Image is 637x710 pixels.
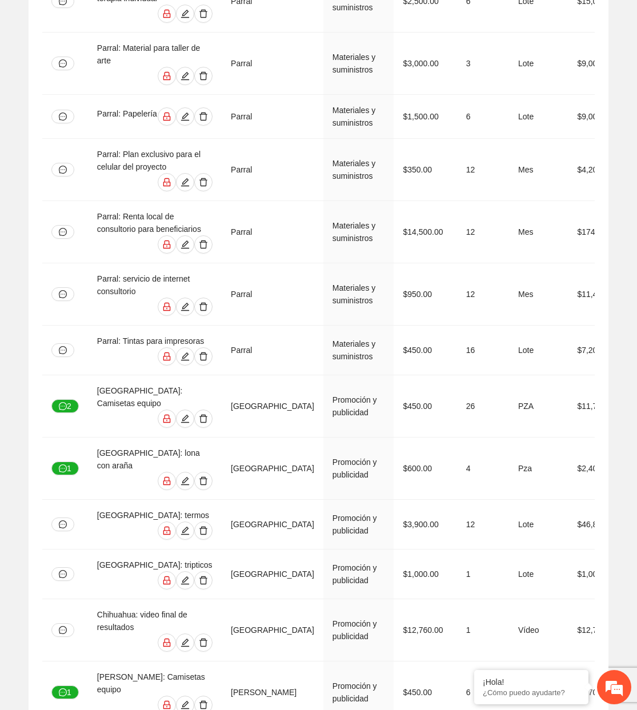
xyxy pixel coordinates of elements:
span: edit [177,178,194,187]
td: Parral [222,33,323,95]
td: $12,760.00 [394,599,456,661]
span: delete [195,112,212,121]
span: edit [177,71,194,81]
td: Promoción y publicidad [323,549,394,599]
td: 3 [457,33,509,95]
div: Parral: Renta local de consultorio para beneficiarios [97,210,213,235]
span: edit [177,576,194,585]
span: lock [158,352,175,361]
span: edit [177,638,194,647]
td: $1,000.00 [394,549,456,599]
span: delete [195,526,212,535]
span: edit [177,476,194,486]
div: ¡Hola! [483,677,580,687]
button: lock [158,235,176,254]
td: Parral [222,95,323,139]
button: delete [194,107,213,126]
td: Lote [509,549,568,599]
td: 16 [457,326,509,375]
td: [GEOGRAPHIC_DATA] [222,599,323,661]
span: delete [195,576,212,585]
td: Lote [509,95,568,139]
span: delete [195,9,212,18]
button: message [51,163,74,177]
span: edit [177,302,194,311]
td: Mes [509,139,568,201]
span: delete [195,71,212,81]
div: [GEOGRAPHIC_DATA]: termos [97,509,213,522]
td: [GEOGRAPHIC_DATA] [222,549,323,599]
button: lock [158,298,176,316]
button: edit [176,571,194,589]
td: Materiales y suministros [323,263,394,326]
button: lock [158,571,176,589]
td: $450.00 [394,375,456,438]
td: Lote [509,33,568,95]
span: edit [177,9,194,18]
button: lock [158,522,176,540]
span: edit [177,526,194,535]
span: edit [177,352,194,361]
button: message [51,567,74,581]
span: lock [158,414,175,423]
td: Promoción y publicidad [323,375,394,438]
button: delete [194,347,213,366]
div: [GEOGRAPHIC_DATA]: lona con araña [97,447,213,472]
span: message [59,290,67,298]
span: lock [158,576,175,585]
span: edit [177,240,194,249]
td: $350.00 [394,139,456,201]
span: message [59,464,67,474]
td: $3,900.00 [394,500,456,549]
button: lock [158,5,176,23]
span: delete [195,240,212,249]
div: Parral: servicio de internet consultorio [97,272,213,298]
td: $950.00 [394,263,456,326]
td: [GEOGRAPHIC_DATA] [222,500,323,549]
button: lock [158,410,176,428]
span: lock [158,302,175,311]
button: edit [176,633,194,652]
span: delete [195,638,212,647]
span: edit [177,112,194,121]
button: message [51,110,74,123]
span: delete [195,178,212,187]
button: delete [194,298,213,316]
span: edit [177,414,194,423]
td: 6 [457,95,509,139]
span: message [59,520,67,528]
span: message [59,402,67,411]
div: Chatee con nosotros ahora [59,58,192,73]
button: edit [176,107,194,126]
td: $14,500.00 [394,201,456,263]
span: delete [195,302,212,311]
div: Parral: Tintas para impresoras [97,335,213,347]
span: delete [195,414,212,423]
td: $3,000.00 [394,33,456,95]
span: lock [158,71,175,81]
td: 26 [457,375,509,438]
span: edit [177,700,194,709]
button: lock [158,472,176,490]
button: edit [176,235,194,254]
button: edit [176,410,194,428]
td: $600.00 [394,438,456,500]
button: message1 [51,685,79,699]
div: Parral: Papelería [97,107,158,126]
button: delete [194,67,213,85]
button: message2 [51,399,79,413]
button: message [51,343,74,357]
button: delete [194,173,213,191]
td: Lote [509,500,568,549]
td: Parral [222,201,323,263]
button: delete [194,472,213,490]
button: edit [176,522,194,540]
td: Materiales y suministros [323,201,394,263]
span: delete [195,700,212,709]
td: [GEOGRAPHIC_DATA] [222,438,323,500]
button: edit [176,298,194,316]
td: Parral [222,263,323,326]
button: edit [176,173,194,191]
button: delete [194,410,213,428]
td: 12 [457,201,509,263]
